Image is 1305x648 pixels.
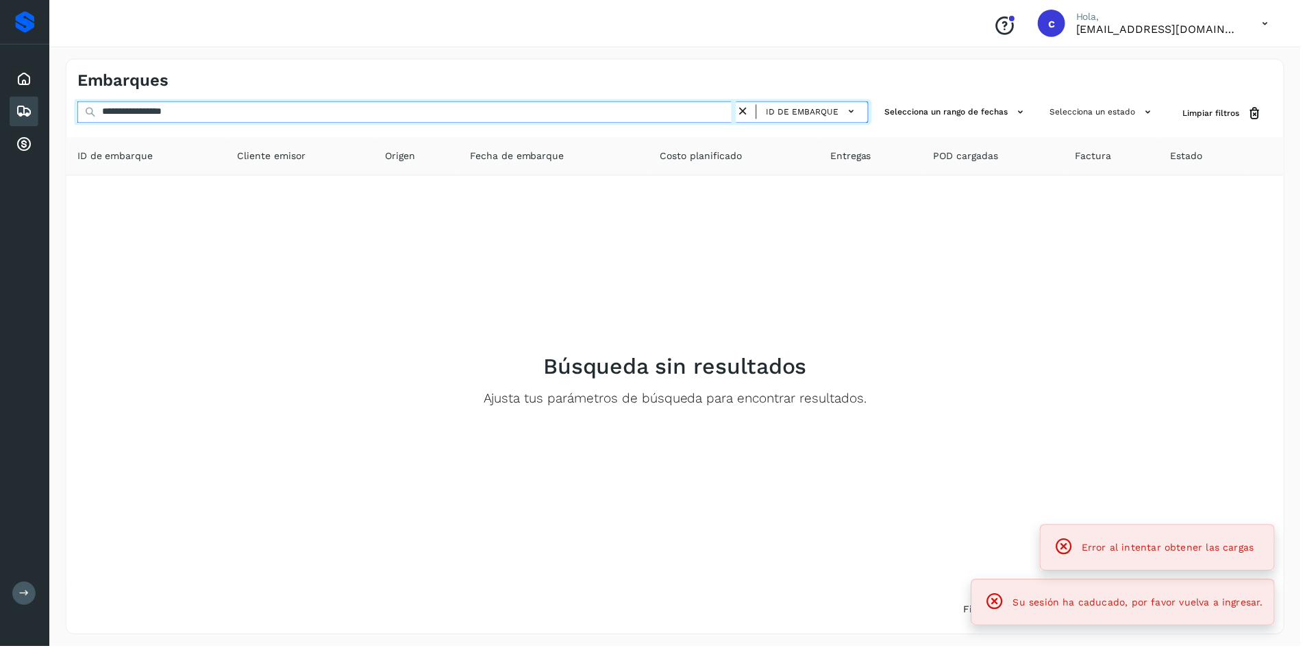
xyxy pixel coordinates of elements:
h4: Embarques [77,71,169,91]
span: Cliente emisor [238,149,306,164]
span: ID de embarque [769,106,841,119]
button: ID de embarque [765,102,865,122]
p: cuentas3@enlacesmet.com.mx [1080,23,1244,36]
div: Inicio [10,64,38,94]
p: Ajusta tus parámetros de búsqueda para encontrar resultados. [485,392,869,408]
span: POD cargadas [936,149,1002,164]
span: Origen [386,149,417,164]
span: Entregas [833,149,874,164]
button: Selecciona un rango de fechas [882,101,1036,124]
span: Estado [1174,149,1206,164]
span: Filtros por página : [967,604,1056,619]
span: Error al intentar obtener las cargas [1085,544,1258,555]
span: Fecha de embarque [471,149,566,164]
span: Costo planificado [662,149,745,164]
span: ID de embarque [77,149,153,164]
span: Factura [1079,149,1115,164]
span: Limpiar filtros [1186,108,1243,120]
button: Limpiar filtros [1176,101,1277,127]
h2: Búsqueda sin resultados [545,355,810,381]
button: Selecciona un estado [1047,101,1165,124]
div: Cuentas por cobrar [10,130,38,160]
p: Hola, [1080,11,1244,23]
span: Su sesión ha caducado, por favor vuelva a ingresar. [1017,599,1267,610]
div: Embarques [10,97,38,127]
